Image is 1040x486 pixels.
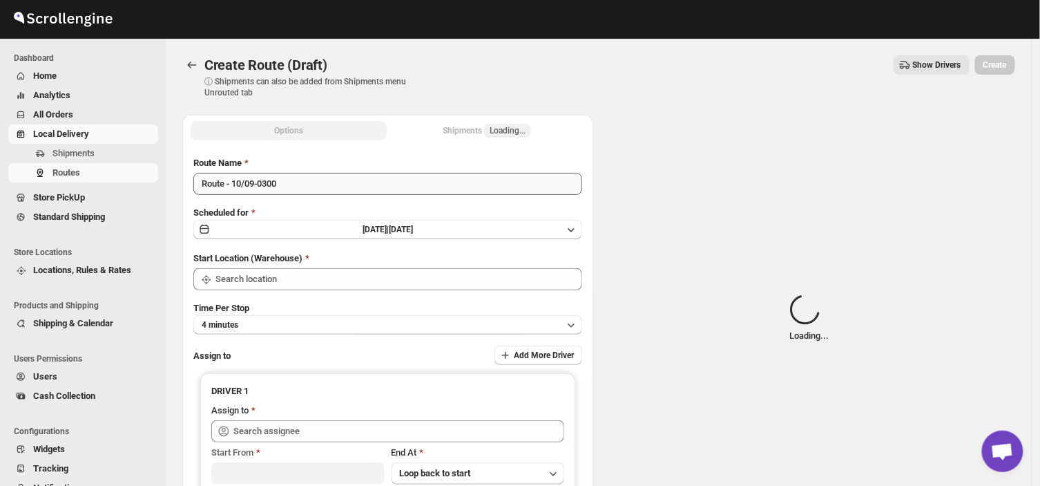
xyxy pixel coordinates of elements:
[392,462,564,485] button: Loop back to start
[33,318,113,328] span: Shipping & Calendar
[193,351,231,361] span: Assign to
[8,144,158,163] button: Shipments
[193,315,582,335] button: 4 minutes
[894,55,970,75] button: Show Drivers
[52,148,95,158] span: Shipments
[33,444,65,454] span: Widgets
[14,353,159,364] span: Users Permissions
[33,90,70,100] span: Analytics
[33,192,85,203] span: Store PickUp
[191,121,387,140] button: All Route Options
[8,459,158,478] button: Tracking
[193,303,249,313] span: Time Per Stop
[389,225,413,234] span: [DATE]
[389,121,586,140] button: Selected Shipments
[494,346,582,365] button: Add More Driver
[8,386,158,406] button: Cash Collection
[14,300,159,311] span: Products and Shipping
[8,86,158,105] button: Analytics
[204,57,327,73] span: Create Route (Draft)
[33,129,89,139] span: Local Delivery
[14,426,159,437] span: Configurations
[514,350,574,361] span: Add More Driver
[33,265,131,275] span: Locations, Rules & Rates
[363,225,389,234] span: [DATE] |
[211,384,564,398] h3: DRIVER 1
[204,76,422,98] p: ⓘ Shipments can also be added from Shipments menu Unrouted tab
[8,367,158,386] button: Users
[33,463,68,474] span: Tracking
[193,207,249,218] span: Scheduled for
[913,59,961,71] span: Show Drivers
[33,371,57,382] span: Users
[8,261,158,280] button: Locations, Rules & Rates
[33,71,57,81] span: Home
[193,253,302,263] span: Start Location (Warehouse)
[790,295,829,343] div: Loading...
[8,163,158,183] button: Routes
[8,66,158,86] button: Home
[52,167,80,178] span: Routes
[202,319,238,330] span: 4 minutes
[392,446,564,460] div: End At
[182,55,202,75] button: Routes
[14,247,159,258] span: Store Locations
[33,109,73,120] span: All Orders
[8,314,158,333] button: Shipping & Calendar
[211,404,249,418] div: Assign to
[490,125,526,136] span: Loading...
[215,268,582,290] input: Search location
[14,53,159,64] span: Dashboard
[33,212,105,222] span: Standard Shipping
[193,220,582,239] button: [DATE]|[DATE]
[193,173,582,195] input: Eg: Bengaluru Route
[33,391,95,401] span: Cash Collection
[233,420,564,442] input: Search assignee
[8,105,158,124] button: All Orders
[211,447,253,458] span: Start From
[400,468,471,478] span: Loop back to start
[982,431,1023,472] div: Open chat
[8,440,158,459] button: Widgets
[443,124,531,138] div: Shipments
[193,158,242,168] span: Route Name
[274,125,303,136] span: Options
